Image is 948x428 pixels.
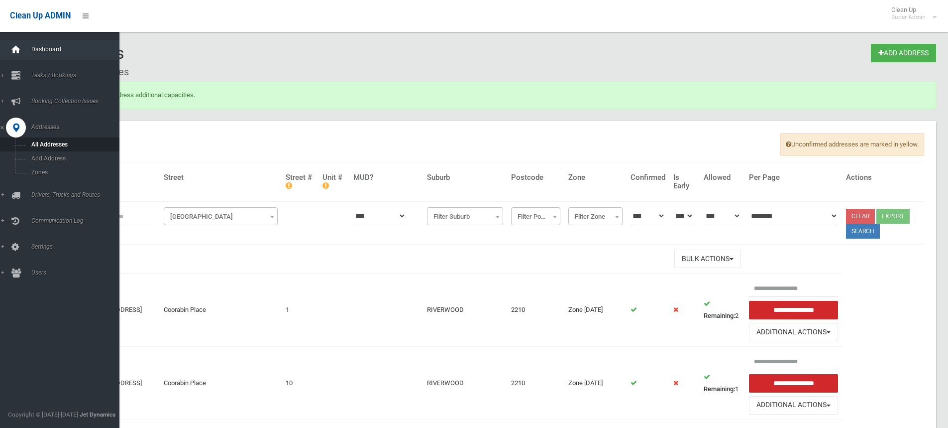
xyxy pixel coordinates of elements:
span: Filter Suburb [427,207,503,225]
h4: Per Page [749,173,839,182]
div: Successfully update address additional capacities. [44,81,936,109]
span: Users [28,269,127,276]
td: Coorabin Place [160,347,282,420]
strong: Jet Dynamics [80,411,115,418]
button: Bulk Actions [674,250,741,268]
td: Zone [DATE] [564,347,627,420]
h4: Zone [568,173,623,182]
td: Coorabin Place [160,274,282,347]
td: RIVERWOOD [423,274,507,347]
span: Clean Up [886,6,936,21]
span: Clean Up ADMIN [10,11,71,20]
span: Dashboard [28,46,127,53]
span: Unconfirmed addresses are marked in yellow. [780,133,924,156]
span: Filter Suburb [429,210,501,224]
button: Additional Actions [749,323,839,341]
span: Tasks / Bookings [28,72,127,79]
span: Filter Zone [571,210,620,224]
span: Copyright © [DATE]-[DATE] [8,411,78,418]
td: 10 [282,347,318,420]
h4: Postcode [511,173,560,182]
span: Booking Collection Issues [28,98,127,105]
h4: MUD? [353,173,420,182]
td: RIVERWOOD [423,347,507,420]
td: 1 [282,274,318,347]
td: Zone [DATE] [564,274,627,347]
small: Super Admin [891,13,926,21]
button: Additional Actions [749,396,839,415]
a: Clear [846,209,875,224]
td: 1 [700,347,744,420]
h4: Is Early [673,173,696,190]
span: Filter Postcode [514,210,558,224]
span: Communication Log [28,217,127,224]
span: All Addresses [28,141,118,148]
span: Filter Street [166,210,275,224]
span: Zones [28,169,118,176]
h4: Street [164,173,278,182]
span: Filter Postcode [511,207,560,225]
span: Filter Street [164,207,278,225]
a: Add Address [871,44,936,62]
h4: Confirmed [631,173,665,182]
button: Search [846,224,880,239]
h4: Address [85,173,156,182]
span: Drivers, Trucks and Routes [28,191,127,198]
h4: Actions [846,173,920,182]
td: 2 [700,274,744,347]
span: Filter Zone [568,207,623,225]
strong: Remaining: [704,385,735,393]
td: 2210 [507,347,564,420]
h4: Allowed [704,173,740,182]
span: Add Address [28,155,118,162]
h4: Street # [286,173,315,190]
span: Settings [28,243,127,250]
strong: Remaining: [704,312,735,319]
td: 2210 [507,274,564,347]
span: Addresses [28,124,127,131]
h4: Suburb [427,173,503,182]
h4: Unit # [322,173,345,190]
button: Export [876,209,910,224]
